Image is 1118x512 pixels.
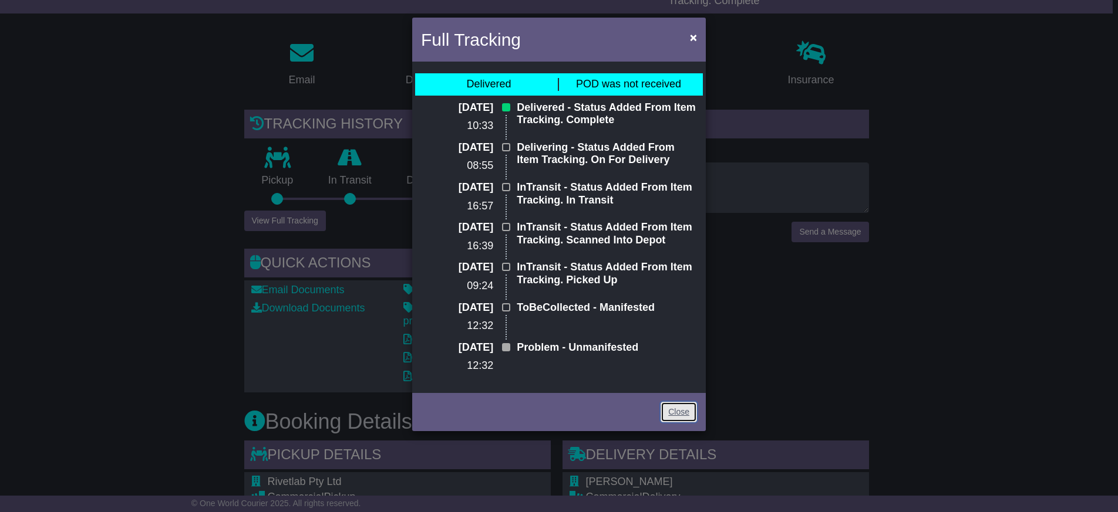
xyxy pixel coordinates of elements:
p: InTransit - Status Added From Item Tracking. Scanned Into Depot [517,221,697,246]
button: Close [684,25,703,49]
a: Close [661,402,697,422]
p: [DATE] [421,301,493,314]
p: [DATE] [421,261,493,274]
p: [DATE] [421,141,493,154]
p: 12:32 [421,320,493,333]
p: 09:24 [421,280,493,293]
p: 16:39 [421,240,493,253]
p: ToBeCollected - Manifested [517,301,697,314]
p: Delivering - Status Added From Item Tracking. On For Delivery [517,141,697,167]
span: × [690,30,697,44]
p: 12:32 [421,360,493,372]
p: 10:33 [421,120,493,133]
p: 16:57 [421,200,493,213]
h4: Full Tracking [421,26,521,53]
p: InTransit - Status Added From Item Tracking. In Transit [517,181,697,206]
span: POD was not received [576,78,681,90]
p: Problem - Unmanifested [517,341,697,354]
p: InTransit - Status Added From Item Tracking. Picked Up [517,261,697,286]
div: Delivered [466,78,511,91]
p: Delivered - Status Added From Item Tracking. Complete [517,101,697,127]
p: 08:55 [421,160,493,172]
p: [DATE] [421,181,493,194]
p: [DATE] [421,101,493,114]
p: [DATE] [421,341,493,354]
p: [DATE] [421,221,493,234]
